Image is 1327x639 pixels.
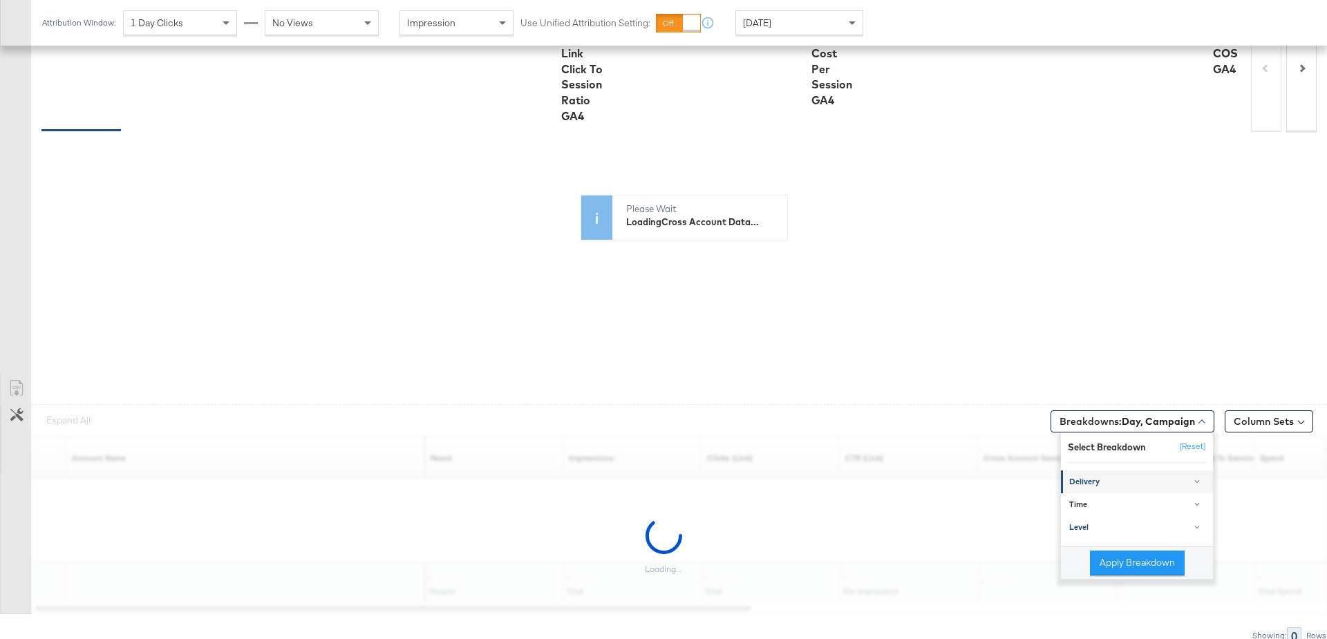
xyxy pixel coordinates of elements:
[1061,516,1213,539] a: Level
[1090,550,1185,575] button: Apply Breakdown
[1068,440,1146,453] div: Select Breakdown
[743,17,771,29] span: [DATE]
[41,18,116,28] div: Attribution Window:
[1061,470,1213,493] a: Delivery
[1069,522,1207,533] div: Level
[1060,414,1195,428] span: Breakdowns:
[1122,415,1195,428] b: Day, Campaign
[811,14,855,108] div: Cross Account Cost Per Session GA4
[561,14,605,124] div: Cross Account Link Click To Session Ratio GA4
[272,17,313,29] span: No Views
[520,17,650,30] label: Use Unified Attribution Setting:
[1171,436,1206,458] button: [Reset]
[407,17,455,29] span: Impression
[1061,493,1213,516] a: Time
[1069,499,1207,511] div: Time
[1051,410,1214,432] button: Breakdowns:Day, Campaign
[131,17,183,29] span: 1 Day Clicks
[1225,410,1313,432] button: Column Sets
[645,564,682,575] div: Loading...
[1069,476,1207,487] div: Delivery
